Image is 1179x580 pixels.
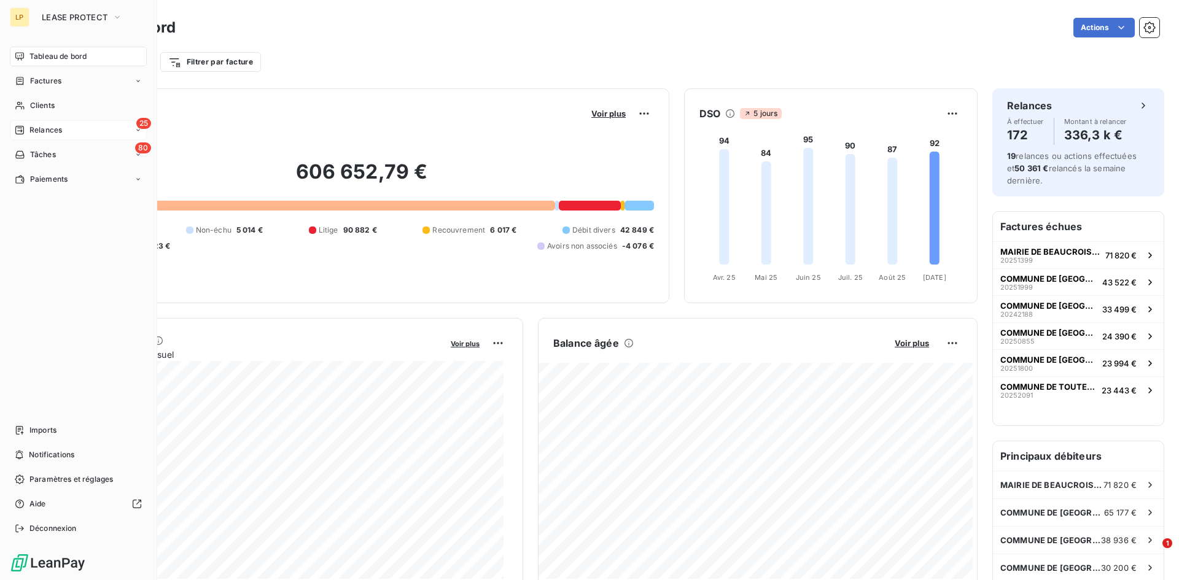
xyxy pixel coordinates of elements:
span: 24 390 € [1102,331,1137,341]
span: 19 [1007,151,1016,161]
button: Voir plus [891,338,933,349]
span: 65 177 € [1104,508,1137,517]
span: 1 [1162,538,1172,548]
span: -4 076 € [622,241,654,252]
span: À effectuer [1007,118,1044,125]
img: Logo LeanPay [10,553,86,573]
span: 5 014 € [236,225,263,236]
button: Voir plus [447,338,483,349]
span: 80 [135,142,151,153]
span: Aide [29,498,46,509]
span: 71 820 € [1103,480,1137,490]
span: COMMUNE DE [GEOGRAPHIC_DATA] [1000,508,1104,517]
h6: Factures échues [993,212,1164,241]
span: LEASE PROTECT [42,12,107,22]
a: Aide [10,494,147,514]
span: Relances [29,125,62,136]
span: COMMUNE DE TOUTENANT [1000,382,1097,392]
span: Montant à relancer [1064,118,1127,125]
span: Voir plus [451,339,480,348]
span: COMMUNE DE [GEOGRAPHIC_DATA] [1000,301,1097,311]
span: 20251399 [1000,257,1033,264]
button: COMMUNE DE [GEOGRAPHIC_DATA] SUR L'ESCAUT2025180023 994 € [993,349,1164,376]
button: COMMUNE DE [GEOGRAPHIC_DATA]2024218833 499 € [993,295,1164,322]
span: COMMUNE DE [GEOGRAPHIC_DATA] [1000,328,1097,338]
span: Factures [30,75,61,87]
button: Voir plus [588,108,629,119]
tspan: Mai 25 [755,273,777,282]
iframe: Intercom live chat [1137,538,1167,568]
span: 20250855 [1000,338,1035,345]
span: COMMUNE DE [GEOGRAPHIC_DATA] [1000,535,1101,545]
span: Non-échu [196,225,232,236]
span: 25 [136,118,151,129]
span: MAIRIE DE BEAUCROISSANT [1000,247,1100,257]
button: Actions [1073,18,1135,37]
span: 90 882 € [343,225,377,236]
span: Voir plus [591,109,626,118]
button: Filtrer par facture [160,52,261,72]
span: Notifications [29,449,74,460]
span: 6 017 € [490,225,516,236]
span: 20251800 [1000,365,1033,372]
span: 50 361 € [1014,163,1048,173]
span: COMMUNE DE [GEOGRAPHIC_DATA] SUR L'ESCAUT [1000,563,1101,573]
span: Débit divers [572,225,615,236]
h6: DSO [699,106,720,121]
span: Litige [319,225,338,236]
span: 20252091 [1000,392,1033,399]
span: 42 849 € [620,225,654,236]
button: MAIRIE DE BEAUCROISSANT2025139971 820 € [993,241,1164,268]
span: Clients [30,100,55,111]
span: Tâches [30,149,56,160]
button: COMMUNE DE [GEOGRAPHIC_DATA]2025085524 390 € [993,322,1164,349]
span: 20251999 [1000,284,1033,291]
tspan: Avr. 25 [713,273,736,282]
span: 23 994 € [1102,358,1137,368]
div: LP [10,7,29,27]
span: Imports [29,425,56,436]
h6: Balance âgée [553,336,619,350]
span: relances ou actions effectuées et relancés la semaine dernière. [1007,151,1137,185]
button: COMMUNE DE TOUTENANT2025209123 443 € [993,376,1164,403]
span: Tableau de bord [29,51,87,62]
span: 23 443 € [1102,385,1137,395]
span: Paramètres et réglages [29,474,113,485]
tspan: Juil. 25 [838,273,863,282]
button: COMMUNE DE [GEOGRAPHIC_DATA]2025199943 522 € [993,268,1164,295]
span: 38 936 € [1101,535,1137,545]
span: 5 jours [740,108,781,119]
tspan: Juin 25 [796,273,821,282]
span: Voir plus [895,338,929,348]
span: COMMUNE DE [GEOGRAPHIC_DATA] SUR L'ESCAUT [1000,355,1097,365]
span: Paiements [30,174,68,185]
span: 30 200 € [1101,563,1137,573]
span: Avoirs non associés [547,241,617,252]
tspan: Août 25 [879,273,906,282]
span: COMMUNE DE [GEOGRAPHIC_DATA] [1000,274,1097,284]
span: Déconnexion [29,523,77,534]
h4: 172 [1007,125,1044,145]
span: MAIRIE DE BEAUCROISSANT [1000,480,1103,490]
span: Chiffre d'affaires mensuel [69,348,442,361]
span: 20242188 [1000,311,1033,318]
h6: Relances [1007,98,1052,113]
h4: 336,3 k € [1064,125,1127,145]
span: 43 522 € [1102,277,1137,287]
h2: 606 652,79 € [69,160,654,196]
tspan: [DATE] [923,273,946,282]
span: 33 499 € [1102,304,1137,314]
span: Recouvrement [432,225,485,236]
span: 71 820 € [1105,250,1137,260]
h6: Principaux débiteurs [993,441,1164,471]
